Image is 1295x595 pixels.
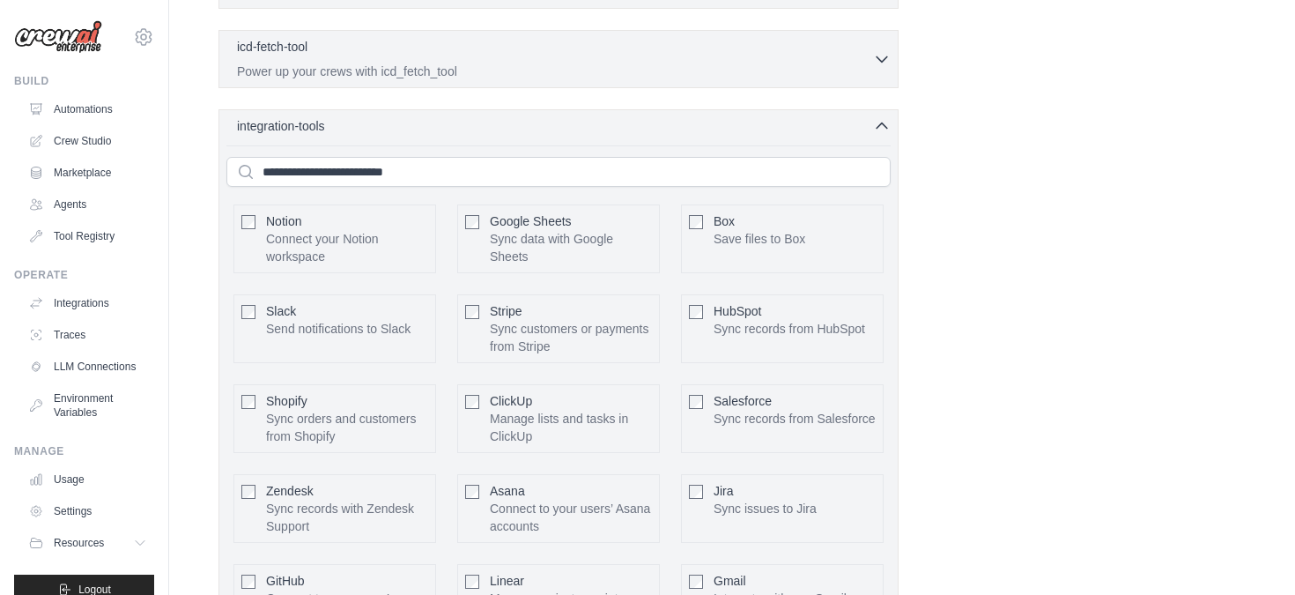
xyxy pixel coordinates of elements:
[266,410,428,445] p: Sync orders and customers from Shopify
[490,484,525,498] span: Asana
[266,214,301,228] span: Notion
[714,574,746,588] span: Gmail
[21,222,154,250] a: Tool Registry
[21,95,154,123] a: Automations
[266,304,296,318] span: Slack
[714,214,735,228] span: Box
[490,500,652,535] p: Connect to your users’ Asana accounts
[14,74,154,88] div: Build
[266,320,411,338] p: Send notifications to Slack
[490,574,524,588] span: Linear
[266,500,428,535] p: Sync records with Zendesk Support
[490,304,522,318] span: Stripe
[266,394,307,408] span: Shopify
[14,444,154,458] div: Manage
[21,289,154,317] a: Integrations
[21,529,154,557] button: Resources
[21,190,154,219] a: Agents
[226,38,891,80] button: icd-fetch-tool Power up your crews with icd_fetch_tool
[266,230,428,265] p: Connect your Notion workspace
[266,574,305,588] span: GitHub
[490,394,532,408] span: ClickUp
[21,497,154,525] a: Settings
[714,230,805,248] p: Save files to Box
[266,484,314,498] span: Zendesk
[714,500,817,517] p: Sync issues to Jira
[237,38,307,56] p: icd-fetch-tool
[714,320,865,338] p: Sync records from HubSpot
[714,484,734,498] span: Jira
[54,536,104,550] span: Resources
[14,20,102,54] img: Logo
[490,214,572,228] span: Google Sheets
[226,117,891,135] button: integration-tools
[21,465,154,494] a: Usage
[237,117,325,135] span: integration-tools
[490,230,652,265] p: Sync data with Google Sheets
[21,353,154,381] a: LLM Connections
[21,384,154,427] a: Environment Variables
[21,321,154,349] a: Traces
[237,63,873,80] p: Power up your crews with icd_fetch_tool
[490,320,652,355] p: Sync customers or payments from Stripe
[490,410,652,445] p: Manage lists and tasks in ClickUp
[21,159,154,187] a: Marketplace
[14,268,154,282] div: Operate
[714,410,876,428] p: Sync records from Salesforce
[714,394,772,408] span: Salesforce
[21,127,154,155] a: Crew Studio
[714,304,761,318] span: HubSpot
